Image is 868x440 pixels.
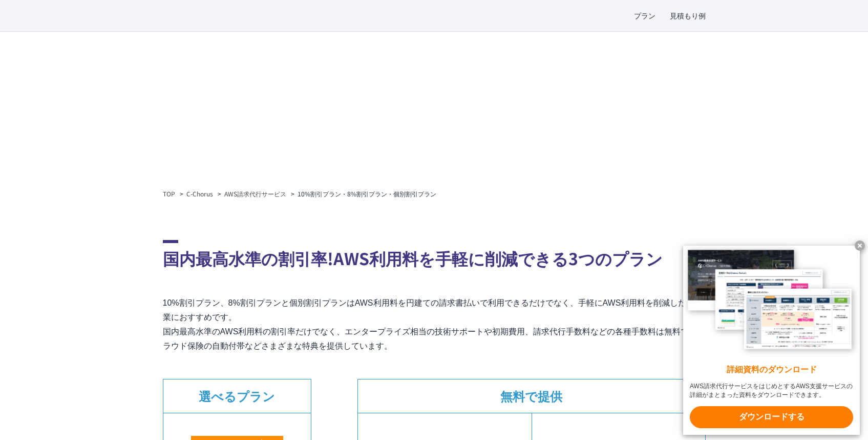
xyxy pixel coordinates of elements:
a: AWS請求代行サービス [224,189,286,198]
a: TOP [163,189,175,198]
a: 詳細資料のダウンロード AWS請求代行サービスをはじめとするAWS支援サービスの詳細がまとまった資料をダウンロードできます。 ダウンロードする [683,246,860,435]
em: 10%割引プラン・8%割引プラン・個別割引プラン [298,189,436,198]
p: 10%割引プラン、8%割引プランと個別割引プランはAWS利用料を円建ての請求書払いで利用できるだけでなく、手軽にAWS利用料を削減したい企業におすすめです。 国内最高水準のAWS利用料の割引率だ... [163,296,706,353]
h2: 国内最高水準の割引率!AWS利用料を手軽に削減できる3つのプラン [163,240,706,270]
x-t: ダウンロードする [690,406,853,428]
x-t: AWS請求代行サービスをはじめとするAWS支援サービスの詳細がまとまった資料をダウンロードできます。 [690,382,853,399]
a: 見積もり例 [670,10,706,21]
span: AWS請求代行サービス [223,66,645,92]
dt: 無料で提供 [358,379,705,413]
a: プラン [634,10,655,21]
a: C-Chorus [186,189,213,198]
span: 10%割引プラン・8%割引プラン ・個別割引プラン [223,92,645,119]
x-t: 詳細資料のダウンロード [690,364,853,376]
dt: 選べるプラン [163,379,311,413]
